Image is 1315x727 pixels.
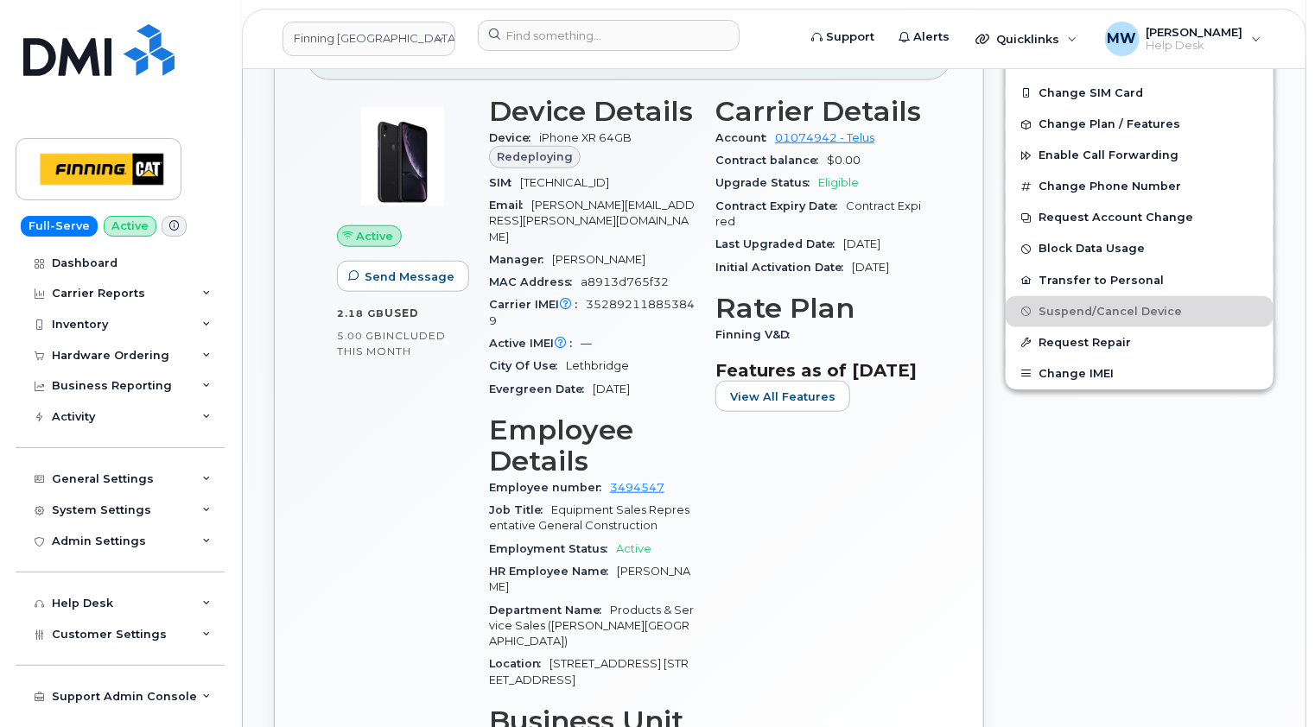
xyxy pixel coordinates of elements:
[489,542,616,555] span: Employment Status
[489,96,695,127] h3: Device Details
[489,176,520,189] span: SIM
[566,359,629,372] span: Lethbridge
[715,176,818,189] span: Upgrade Status
[593,382,630,395] span: [DATE]
[1006,78,1274,109] button: Change SIM Card
[610,481,664,494] a: 3494547
[616,542,651,555] span: Active
[1039,305,1182,318] span: Suspend/Cancel Device
[1093,22,1274,56] div: Matthew Walshe
[489,565,617,578] span: HR Employee Name
[715,237,843,250] span: Last Upgraded Date
[497,149,573,165] span: Redeploying
[489,298,586,311] span: Carrier IMEI
[489,414,695,477] h3: Employee Details
[1039,149,1178,162] span: Enable Call Forwarding
[478,20,740,51] input: Find something...
[1006,202,1274,233] button: Request Account Change
[489,604,610,616] span: Department Name
[826,28,874,46] span: Support
[715,381,850,412] button: View All Features
[337,330,383,342] span: 5.00 GB
[489,298,695,326] span: 352892118853849
[852,261,889,274] span: [DATE]
[337,329,446,357] span: included this month
[283,22,455,56] a: Finning Canada
[775,131,874,144] a: 01074942 - Telus
[489,199,695,243] span: [PERSON_NAME][EMAIL_ADDRESS][PERSON_NAME][DOMAIN_NAME]
[730,389,835,405] span: View All Features
[1006,233,1274,264] button: Block Data Usage
[1006,109,1274,140] button: Change Plan / Features
[489,604,694,648] span: Products & Service Sales ([PERSON_NAME][GEOGRAPHIC_DATA])
[337,307,384,319] span: 2.18 GB
[539,131,632,144] span: iPhone XR 64GB
[715,360,921,381] h3: Features as of [DATE]
[886,20,962,54] a: Alerts
[489,275,581,288] span: MAC Address
[1147,39,1243,53] span: Help Desk
[489,131,539,144] span: Device
[489,253,552,266] span: Manager
[1006,358,1274,389] button: Change IMEI
[715,261,852,274] span: Initial Activation Date
[552,253,645,266] span: [PERSON_NAME]
[489,657,550,670] span: Location
[715,293,921,324] h3: Rate Plan
[384,307,419,319] span: used
[1039,118,1180,131] span: Change Plan / Features
[337,261,469,292] button: Send Message
[1006,327,1274,358] button: Request Repair
[489,382,593,395] span: Evergreen Date
[827,154,861,167] span: $0.00
[489,359,566,372] span: City Of Use
[715,96,921,127] h3: Carrier Details
[520,176,609,189] span: [TECHNICAL_ID]
[489,481,610,494] span: Employee number
[489,337,581,350] span: Active IMEI
[715,154,827,167] span: Contract balance
[715,328,798,341] span: Finning V&D
[1006,140,1274,171] button: Enable Call Forwarding
[351,104,454,208] img: image20231002-4137094-15xy9hn.jpeg
[581,275,669,288] span: a8913d765f32
[799,20,886,54] a: Support
[581,337,592,350] span: —
[365,269,454,285] span: Send Message
[715,131,775,144] span: Account
[489,503,551,516] span: Job Title
[357,228,394,244] span: Active
[1108,28,1137,49] span: MW
[489,657,689,686] span: [STREET_ADDRESS] [STREET_ADDRESS]
[843,237,880,250] span: [DATE]
[1147,25,1243,39] span: [PERSON_NAME]
[963,22,1089,56] div: Quicklinks
[1006,171,1274,202] button: Change Phone Number
[1006,265,1274,296] button: Transfer to Personal
[818,176,859,189] span: Eligible
[715,199,846,212] span: Contract Expiry Date
[489,199,531,212] span: Email
[913,28,950,46] span: Alerts
[1006,296,1274,327] button: Suspend/Cancel Device
[996,32,1059,46] span: Quicklinks
[489,503,689,532] span: Equipment Sales Representative General Construction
